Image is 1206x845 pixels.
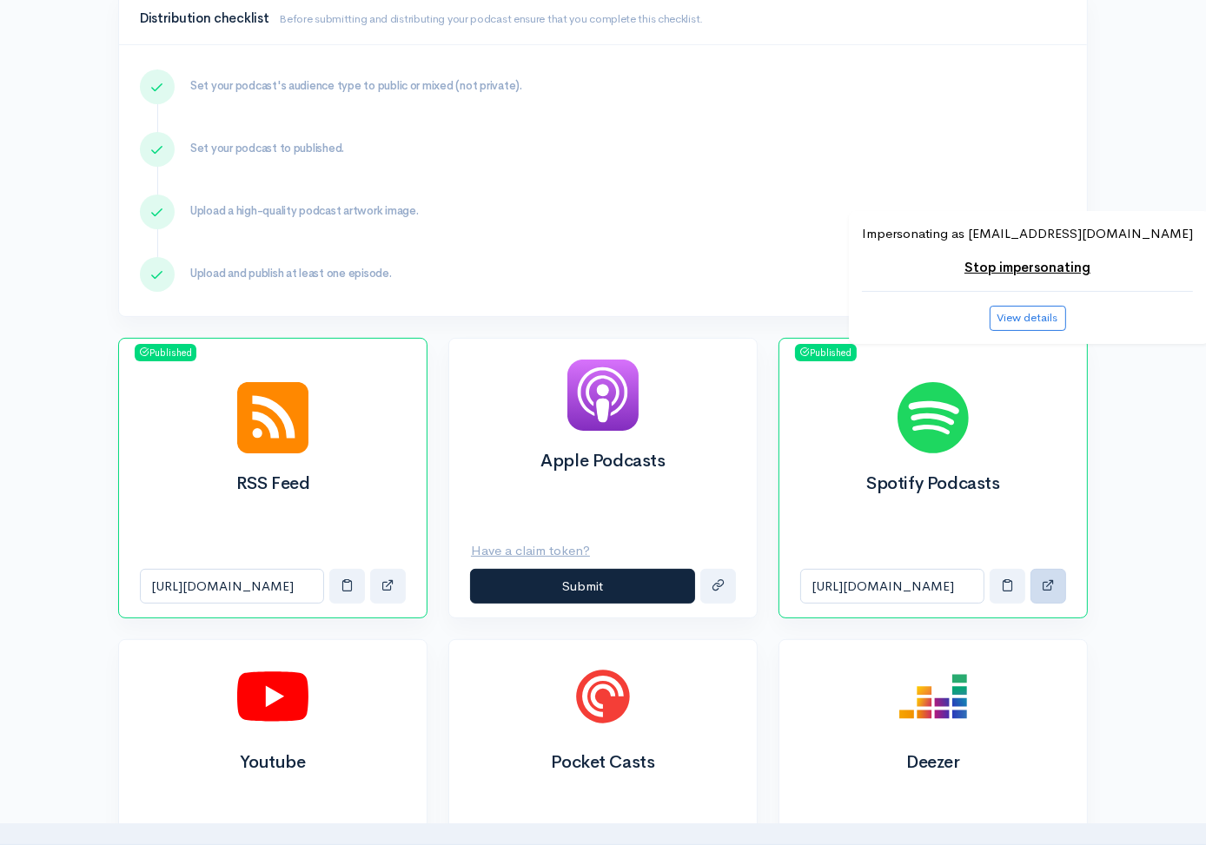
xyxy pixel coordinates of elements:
[470,452,736,471] h2: Apple Podcasts
[190,203,419,218] span: Upload a high-quality podcast artwork image.
[470,753,736,772] h2: Pocket Casts
[237,382,308,453] img: RSS Feed logo
[471,542,590,558] u: Have a claim token?
[190,78,522,93] span: Set your podcast's audience type to public or mixed (not private).
[990,306,1066,331] button: View details
[140,474,406,493] h2: RSS Feed
[800,569,984,604] input: Spotify Podcasts link
[964,259,1090,275] a: Stop impersonating
[237,661,308,732] img: Youtube logo
[795,344,857,361] span: Published
[898,382,969,453] img: Spotify Podcasts logo
[190,266,392,281] span: Upload and publish at least one episode.
[567,661,639,732] img: Pocket Casts logo
[862,224,1193,244] p: Impersonating as [EMAIL_ADDRESS][DOMAIN_NAME]
[800,474,1066,493] h2: Spotify Podcasts
[190,141,344,155] span: Set your podcast to published.
[567,360,639,431] img: Apple Podcasts logo
[140,753,406,772] h2: Youtube
[470,533,601,569] button: Have a claim token?
[135,344,196,361] span: Published
[279,11,703,26] small: Before submitting and distributing your podcast ensure that you complete this checklist.
[800,753,1066,772] h2: Deezer
[898,661,969,732] img: Deezer logo
[140,11,1066,26] h4: Distribution checklist
[140,569,324,604] input: RSS Feed link
[470,569,695,604] button: Submit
